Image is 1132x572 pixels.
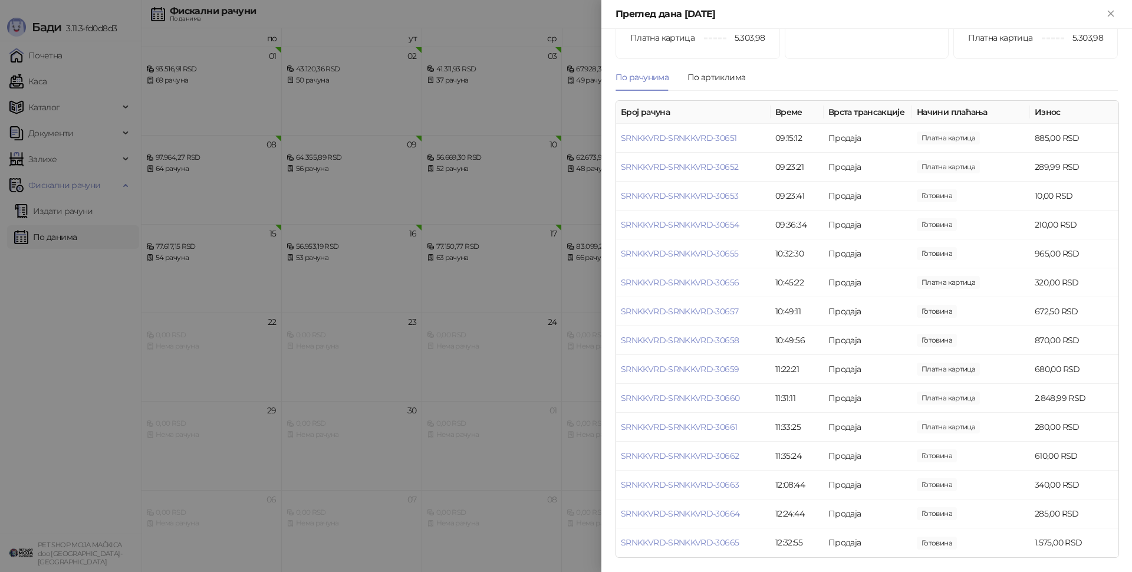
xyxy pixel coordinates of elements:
td: Продаја [824,211,912,239]
td: Продаја [824,471,912,499]
a: SRNKKVRD-SRNKKVRD-30652 [621,162,738,172]
span: 885,00 [917,132,980,144]
td: 09:15:12 [771,124,824,153]
td: 09:36:34 [771,211,824,239]
td: Продаја [824,153,912,182]
td: 285,00 RSD [1030,499,1118,528]
span: 870,00 [917,334,957,347]
td: 10:49:56 [771,326,824,355]
td: 12:08:44 [771,471,824,499]
td: Продаја [824,268,912,297]
a: SRNKKVRD-SRNKKVRD-30664 [621,508,739,519]
td: 09:23:41 [771,182,824,211]
td: Продаја [824,442,912,471]
span: 2.848,99 [917,392,980,405]
a: SRNKKVRD-SRNKKVRD-30659 [621,364,739,374]
a: SRNKKVRD-SRNKKVRD-30656 [621,277,739,288]
span: Платна картица [968,32,1032,43]
span: 10,00 [917,189,957,202]
span: 400,00 [917,478,957,491]
td: 280,00 RSD [1030,413,1118,442]
div: По артиклима [687,71,745,84]
div: По рачунима [616,71,669,84]
td: 885,00 RSD [1030,124,1118,153]
span: 1.000,00 [917,449,957,462]
th: Време [771,101,824,124]
span: 1.000,00 [917,247,957,260]
td: 1.575,00 RSD [1030,528,1118,557]
td: 870,00 RSD [1030,326,1118,355]
th: Врста трансакције [824,101,912,124]
span: 280,00 [917,420,980,433]
td: Продаја [824,124,912,153]
a: SRNKKVRD-SRNKKVRD-30653 [621,190,738,201]
td: 11:33:25 [771,413,824,442]
td: Продаја [824,528,912,557]
td: Продаја [824,297,912,326]
span: Готовина [968,19,1005,30]
span: 680,00 [917,363,980,376]
a: SRNKKVRD-SRNKKVRD-30655 [621,248,738,259]
th: Начини плаћања [912,101,1030,124]
td: 12:24:44 [771,499,824,528]
td: 10:45:22 [771,268,824,297]
td: 320,00 RSD [1030,268,1118,297]
td: 09:23:21 [771,153,824,182]
td: Продаја [824,384,912,413]
td: 610,00 RSD [1030,442,1118,471]
td: Продаја [824,239,912,268]
td: Продаја [824,413,912,442]
a: SRNKKVRD-SRNKKVRD-30662 [621,451,739,461]
td: 10,00 RSD [1030,182,1118,211]
span: 2.075,00 [917,537,957,550]
span: 210,00 [917,218,957,231]
td: 340,00 RSD [1030,471,1118,499]
td: 289,99 RSD [1030,153,1118,182]
td: 965,00 RSD [1030,239,1118,268]
td: 11:31:11 [771,384,824,413]
th: Број рачуна [616,101,771,124]
a: SRNKKVRD-SRNKKVRD-30657 [621,306,738,317]
span: 1.000,00 [917,507,957,520]
button: Close [1104,7,1118,21]
a: SRNKKVRD-SRNKKVRD-30661 [621,422,737,432]
span: 289,99 [917,160,980,173]
a: SRNKKVRD-SRNKKVRD-30665 [621,537,739,548]
td: Продаја [824,182,912,211]
a: SRNKKVRD-SRNKKVRD-30654 [621,219,739,230]
th: Износ [1030,101,1118,124]
td: 210,00 RSD [1030,211,1118,239]
td: Продаја [824,355,912,384]
td: 11:35:24 [771,442,824,471]
td: Продаја [824,499,912,528]
td: 672,50 RSD [1030,297,1118,326]
div: Преглед дана [DATE] [616,7,1104,21]
td: 11:22:21 [771,355,824,384]
span: Платна картица [630,32,695,43]
span: Готовина [630,19,667,30]
span: 5.303,98 [726,31,765,44]
td: Продаја [824,326,912,355]
td: 12:32:55 [771,528,824,557]
a: SRNKKVRD-SRNKKVRD-30663 [621,479,739,490]
span: 672,50 [917,305,957,318]
span: 320,00 [917,276,980,289]
td: 2.848,99 RSD [1030,384,1118,413]
a: SRNKKVRD-SRNKKVRD-30658 [621,335,739,346]
td: 10:32:30 [771,239,824,268]
span: 5.303,98 [1064,31,1103,44]
a: SRNKKVRD-SRNKKVRD-30651 [621,133,736,143]
td: 10:49:11 [771,297,824,326]
td: 680,00 RSD [1030,355,1118,384]
a: SRNKKVRD-SRNKKVRD-30660 [621,393,739,403]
